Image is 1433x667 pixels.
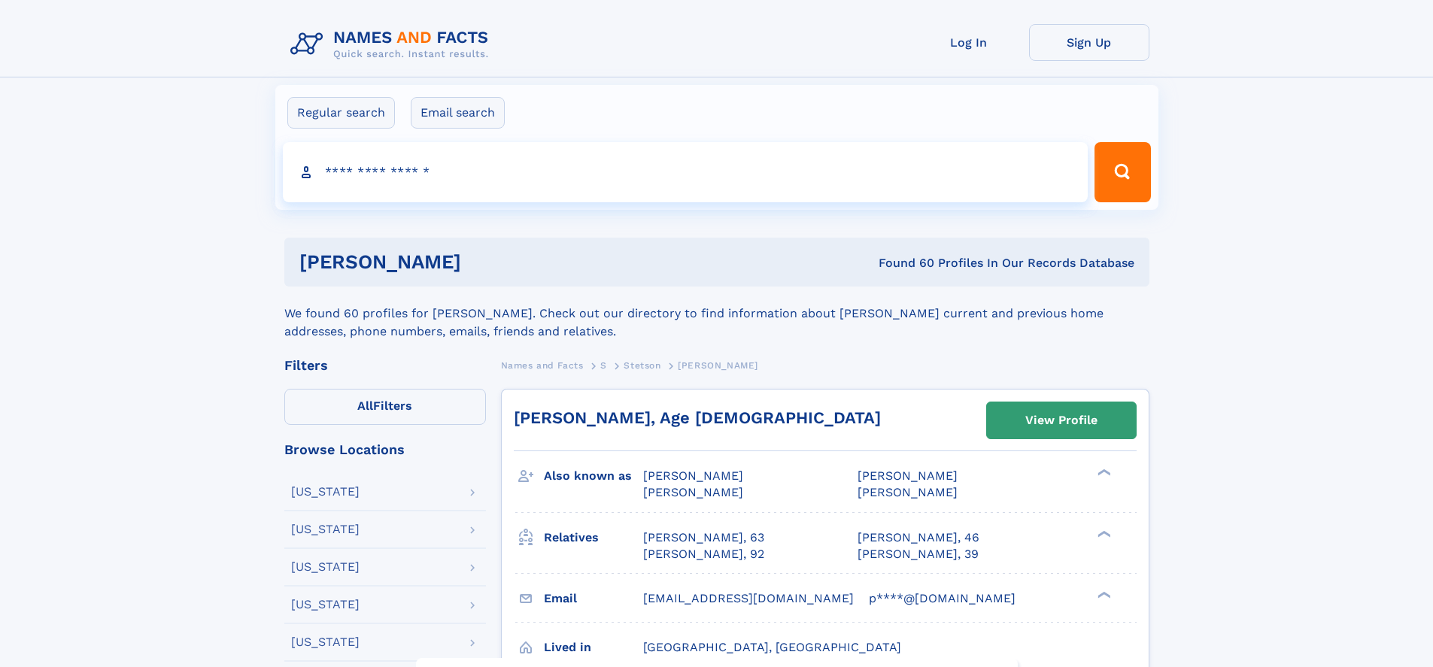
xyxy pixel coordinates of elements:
[291,636,360,648] div: [US_STATE]
[284,389,486,425] label: Filters
[544,463,643,489] h3: Also known as
[284,443,486,456] div: Browse Locations
[291,523,360,535] div: [US_STATE]
[669,255,1134,271] div: Found 60 Profiles In Our Records Database
[600,356,607,374] a: S
[514,408,881,427] a: [PERSON_NAME], Age [DEMOGRAPHIC_DATA]
[544,525,643,550] h3: Relatives
[544,635,643,660] h3: Lived in
[858,546,979,562] a: [PERSON_NAME], 39
[987,402,1136,438] a: View Profile
[291,486,360,498] div: [US_STATE]
[643,640,901,654] span: [GEOGRAPHIC_DATA], [GEOGRAPHIC_DATA]
[624,360,660,371] span: Stetson
[411,97,505,129] label: Email search
[357,399,373,413] span: All
[643,529,764,546] a: [PERSON_NAME], 63
[858,485,958,499] span: [PERSON_NAME]
[1094,468,1112,478] div: ❯
[299,253,670,271] h1: [PERSON_NAME]
[1094,529,1112,538] div: ❯
[291,599,360,611] div: [US_STATE]
[1025,403,1098,438] div: View Profile
[678,360,758,371] span: [PERSON_NAME]
[1029,24,1149,61] a: Sign Up
[1094,142,1150,202] button: Search Button
[624,356,660,374] a: Stetson
[284,24,501,65] img: Logo Names and Facts
[643,468,743,483] span: [PERSON_NAME]
[643,546,764,562] a: [PERSON_NAME], 92
[909,24,1029,61] a: Log In
[858,468,958,483] span: [PERSON_NAME]
[858,529,979,546] a: [PERSON_NAME], 46
[1094,590,1112,599] div: ❯
[291,561,360,573] div: [US_STATE]
[643,591,854,605] span: [EMAIL_ADDRESS][DOMAIN_NAME]
[544,586,643,611] h3: Email
[501,356,584,374] a: Names and Facts
[600,360,607,371] span: S
[643,485,743,499] span: [PERSON_NAME]
[283,142,1088,202] input: search input
[287,97,395,129] label: Regular search
[284,287,1149,341] div: We found 60 profiles for [PERSON_NAME]. Check out our directory to find information about [PERSON...
[284,359,486,372] div: Filters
